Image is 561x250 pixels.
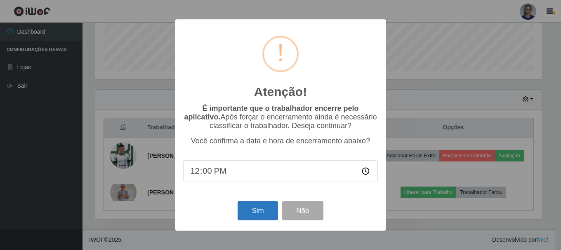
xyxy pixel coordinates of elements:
b: É importante que o trabalhador encerre pelo aplicativo. [184,104,358,121]
button: Sim [238,201,278,220]
h2: Atenção! [254,84,307,99]
p: Após forçar o encerramento ainda é necessário classificar o trabalhador. Deseja continuar? [183,104,378,130]
p: Você confirma a data e hora de encerramento abaixo? [183,137,378,145]
button: Não [282,201,323,220]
